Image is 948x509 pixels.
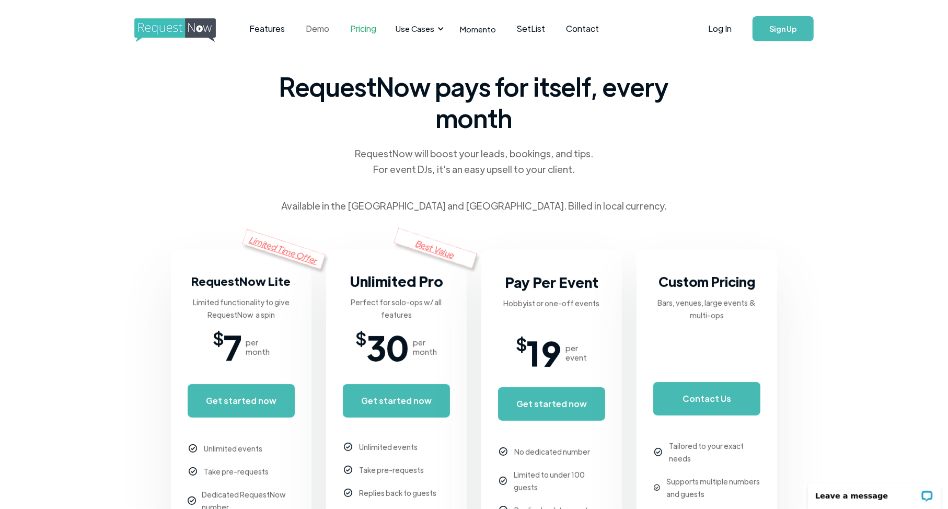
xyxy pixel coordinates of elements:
img: requestnow logo [134,18,235,42]
img: checkmark [189,444,198,453]
div: Bars, venues, large events & multi-ops [653,296,760,321]
a: Contact Us [653,382,760,415]
div: Available in the [GEOGRAPHIC_DATA] and [GEOGRAPHIC_DATA]. Billed in local currency. [281,198,667,214]
a: Demo [295,13,340,45]
div: RequestNow will boost your leads, bookings, and tips. For event DJs, it's an easy upsell to your ... [354,146,594,177]
div: Take pre-requests [359,464,424,476]
div: Best Value [394,228,477,268]
img: checkmark [654,484,660,491]
div: Use Cases [396,23,434,34]
div: Unlimited events [204,442,262,455]
div: Perfect for solo-ops w/ all features [343,296,450,321]
a: Log In [698,10,742,47]
strong: Custom Pricing [658,273,755,290]
div: Unlimited events [359,441,418,453]
a: Get started now [188,384,295,418]
h3: Unlimited Pro [350,271,443,292]
iframe: LiveChat chat widget [801,476,948,509]
img: checkmark [188,496,196,505]
img: checkmark [344,466,353,475]
div: Limited Time Offer [242,229,326,269]
a: Get started now [343,384,450,418]
span: 30 [367,331,409,363]
div: Hobbyist or one-off events [504,297,600,309]
a: Sign Up [753,16,814,41]
div: No dedicated number [514,445,590,458]
a: Features [239,13,295,45]
span: RequestNow pays for itself, every month [275,71,673,133]
div: Take pre-requests [204,465,269,478]
img: checkmark [189,467,198,476]
a: home [134,18,213,39]
span: 19 [527,337,562,368]
a: Get started now [498,387,605,421]
div: Supports multiple numbers and guests [666,475,760,500]
div: per month [413,338,437,356]
a: Momento [449,14,506,44]
h3: RequestNow Lite [192,271,291,292]
span: $ [356,331,367,344]
strong: Pay Per Event [505,273,598,291]
div: Use Cases [389,13,447,45]
img: checkmark [499,447,508,456]
span: $ [213,331,224,344]
a: Pricing [340,13,387,45]
div: Limited to under 100 guests [514,468,605,493]
img: checkmark [654,448,663,456]
img: checkmark [344,443,353,452]
a: SetList [506,13,556,45]
span: $ [516,337,527,350]
div: Tailored to your exact needs [669,439,760,465]
div: Replies back to guests [359,487,436,499]
img: checkmark [344,489,353,498]
span: 7 [224,331,241,363]
a: Contact [556,13,609,45]
div: Limited functionality to give RequestNow a spin [188,296,295,321]
div: per event [566,343,587,362]
img: checkmark [499,477,507,485]
div: per month [246,338,270,356]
